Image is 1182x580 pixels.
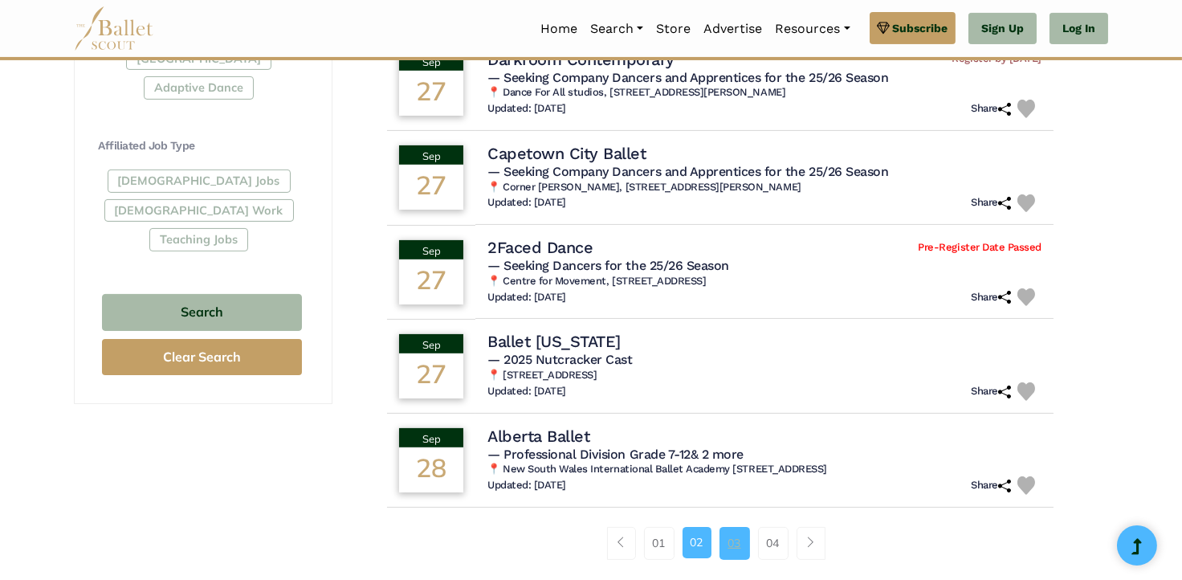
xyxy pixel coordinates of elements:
[971,291,1011,304] h6: Share
[487,463,1041,476] h6: 📍 New South Wales International Ballet Academy [STREET_ADDRESS]
[719,527,750,559] a: 03
[399,51,463,71] div: Sep
[971,385,1011,398] h6: Share
[487,258,729,273] span: — Seeking Dancers for the 25/26 Season
[487,102,566,116] h6: Updated: [DATE]
[487,196,566,210] h6: Updated: [DATE]
[584,12,650,46] a: Search
[399,165,463,210] div: 27
[768,12,856,46] a: Resources
[487,143,646,164] h4: Capetown City Ballet
[697,12,768,46] a: Advertise
[399,447,463,492] div: 28
[399,259,463,304] div: 27
[487,70,888,85] span: — Seeking Company Dancers and Apprentices for the 25/26 Season
[399,240,463,259] div: Sep
[487,479,566,492] h6: Updated: [DATE]
[399,334,463,353] div: Sep
[487,237,593,258] h4: 2Faced Dance
[399,145,463,165] div: Sep
[487,181,1041,194] h6: 📍 Corner [PERSON_NAME], [STREET_ADDRESS][PERSON_NAME]
[650,12,697,46] a: Store
[758,527,789,559] a: 04
[102,339,302,375] button: Clear Search
[487,86,1041,100] h6: 📍 Dance For All studios, [STREET_ADDRESS][PERSON_NAME]
[1050,13,1108,45] a: Log In
[918,241,1041,255] span: Pre-Register Date Passed
[487,385,566,398] h6: Updated: [DATE]
[487,426,589,447] h4: Alberta Ballet
[487,331,621,352] h4: Ballet [US_STATE]
[487,164,888,179] span: — Seeking Company Dancers and Apprentices for the 25/26 Season
[487,352,632,367] span: — 2025 Nutcracker Cast
[644,527,675,559] a: 01
[399,428,463,447] div: Sep
[683,527,711,558] a: 02
[487,447,744,462] span: — Professional Division Grade 7-12
[399,71,463,116] div: 27
[487,291,566,304] h6: Updated: [DATE]
[877,19,890,37] img: gem.svg
[487,275,1041,288] h6: 📍 Centre for Movement, [STREET_ADDRESS]
[607,527,834,559] nav: Page navigation example
[870,12,956,44] a: Subscribe
[98,138,306,154] h4: Affiliated Job Type
[534,12,584,46] a: Home
[893,19,948,37] span: Subscribe
[971,196,1011,210] h6: Share
[968,13,1037,45] a: Sign Up
[971,102,1011,116] h6: Share
[102,294,302,332] button: Search
[487,369,1041,382] h6: 📍 [STREET_ADDRESS]
[399,353,463,398] div: 27
[691,447,744,462] a: & 2 more
[971,479,1011,492] h6: Share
